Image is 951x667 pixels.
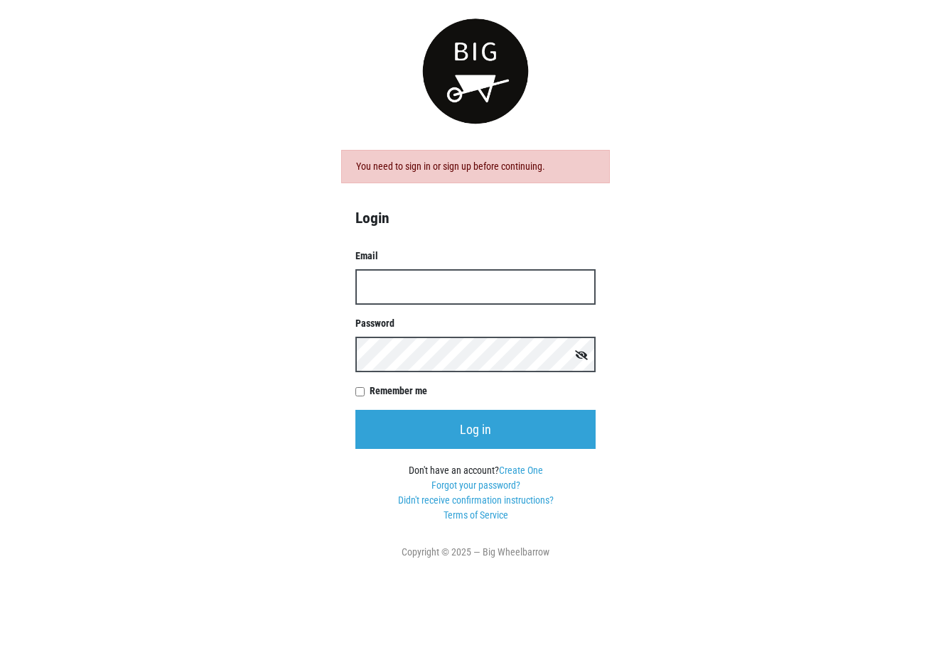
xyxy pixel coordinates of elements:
a: Create One [499,465,543,476]
div: Copyright © 2025 — Big Wheelbarrow [333,545,618,560]
a: Forgot your password? [431,479,520,491]
img: small-round-logo-d6fdfe68ae19b7bfced82731a0234da4.png [422,18,528,124]
h4: Login [355,209,596,227]
label: Remember me [370,384,596,398]
a: Didn't receive confirmation instructions? [398,494,554,506]
input: Log in [355,410,596,449]
div: You need to sign in or sign up before continuing. [341,150,610,183]
label: Password [355,316,596,331]
a: Terms of Service [444,509,508,521]
label: Email [355,249,596,264]
div: Don't have an account? [355,463,596,523]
